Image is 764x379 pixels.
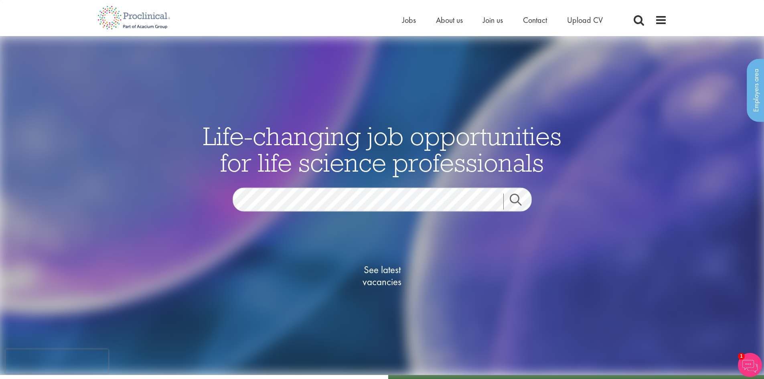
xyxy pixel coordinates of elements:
span: Life-changing job opportunities for life science professionals [203,120,561,178]
img: Chatbot [738,353,762,377]
a: Upload CV [567,15,603,25]
span: 1 [738,353,745,360]
a: About us [436,15,463,25]
a: Jobs [402,15,416,25]
a: Join us [483,15,503,25]
span: See latest vacancies [342,263,422,288]
a: Contact [523,15,547,25]
iframe: reCAPTCHA [6,349,108,373]
a: Job search submit button [503,193,538,209]
a: See latestvacancies [342,231,422,320]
